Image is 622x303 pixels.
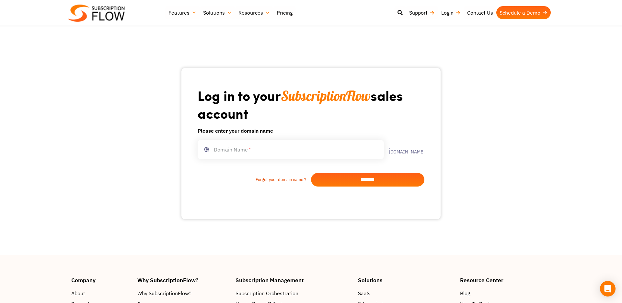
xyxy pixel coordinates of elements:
a: Login [438,6,464,19]
span: Blog [460,289,470,297]
div: Open Intercom Messenger [600,281,616,297]
a: About [71,289,131,297]
h1: Log in to your sales account [198,87,424,122]
span: SaaS [358,289,370,297]
img: Subscriptionflow [68,5,125,22]
h4: Why SubscriptionFlow? [137,277,229,283]
a: Features [165,6,200,19]
a: Support [406,6,438,19]
label: .[DOMAIN_NAME] [384,145,424,154]
a: Blog [460,289,551,297]
span: SubscriptionFlow [281,87,371,104]
h4: Company [71,277,131,283]
a: SaaS [358,289,454,297]
h6: Please enter your domain name [198,127,424,135]
a: Schedule a Demo [496,6,551,19]
span: Subscription Orchestration [236,289,298,297]
a: Contact Us [464,6,496,19]
h4: Solutions [358,277,454,283]
a: Resources [235,6,273,19]
a: Subscription Orchestration [236,289,351,297]
a: Why SubscriptionFlow? [137,289,229,297]
a: Forgot your domain name ? [198,176,311,183]
span: Why SubscriptionFlow? [137,289,191,297]
a: Solutions [200,6,235,19]
h4: Resource Center [460,277,551,283]
span: About [71,289,85,297]
h4: Subscription Management [236,277,351,283]
a: Pricing [273,6,296,19]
